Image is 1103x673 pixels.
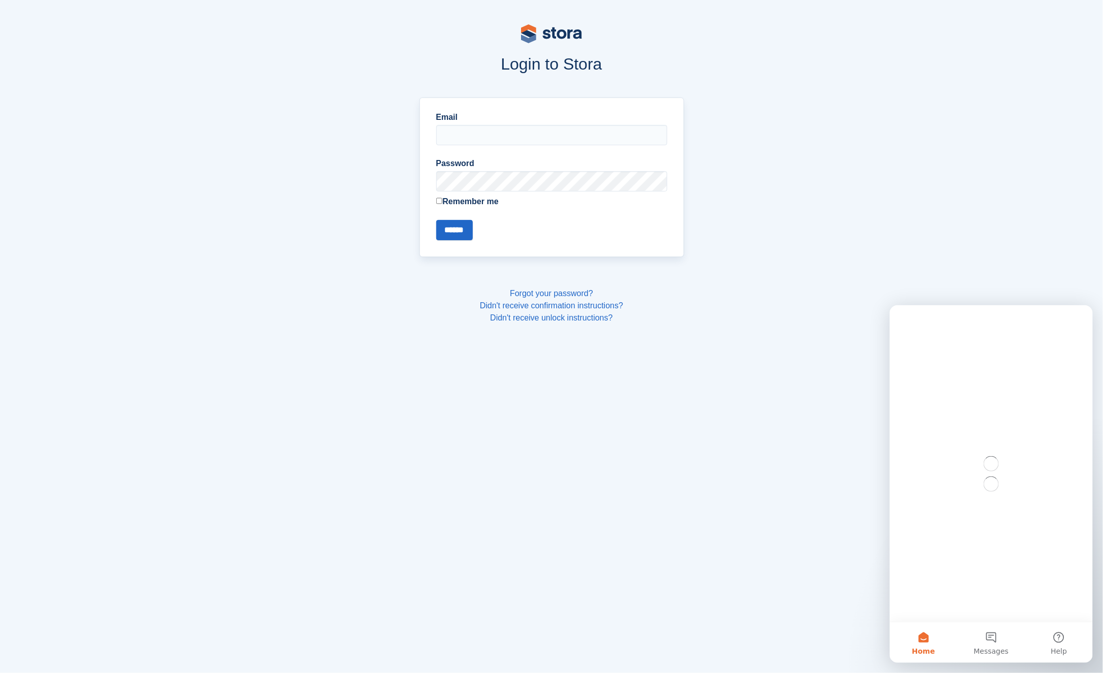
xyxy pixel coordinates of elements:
iframe: Intercom live chat [890,305,1093,663]
label: Remember me [436,196,667,208]
label: Password [436,157,667,170]
img: stora-logo-53a41332b3708ae10de48c4981b4e9114cc0af31d8433b30ea865607fb682f29.svg [521,24,582,43]
a: Didn't receive confirmation instructions? [480,301,623,310]
a: Forgot your password? [510,289,593,298]
label: Email [436,111,667,123]
input: Remember me [436,198,443,204]
a: Didn't receive unlock instructions? [490,313,612,322]
h1: Login to Stora [225,55,878,73]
